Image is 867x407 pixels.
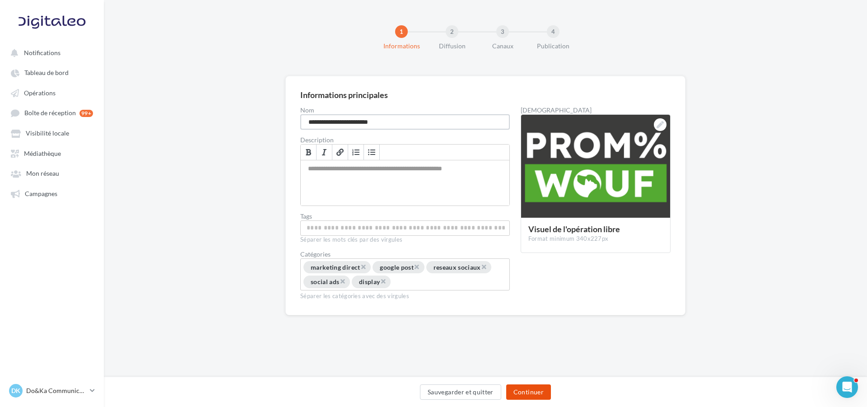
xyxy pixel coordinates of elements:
[11,386,20,395] span: DK
[528,235,663,243] div: Format minimum 340x227px
[24,49,61,56] span: Notifications
[5,125,98,141] a: Visibilité locale
[301,160,509,206] div: Permet de préciser les enjeux de la campagne à vos affiliés
[7,382,97,399] a: DK Do&Ka Communication
[380,277,386,285] span: ×
[303,223,508,233] input: Permet aux affiliés de trouver l'opération libre plus facilement
[420,384,501,400] button: Sauvegarder et quitter
[359,278,380,286] span: display
[481,262,486,271] span: ×
[301,145,317,160] a: Gras (Ctrl+B)
[392,277,459,288] input: Choisissez une catégorie
[373,42,430,51] div: Informations
[360,262,366,271] span: ×
[300,251,510,257] div: Catégories
[26,130,69,137] span: Visibilité locale
[547,25,559,38] div: 4
[836,376,858,398] iframe: Intercom live chat
[423,42,481,51] div: Diffusion
[521,107,671,113] div: [DEMOGRAPHIC_DATA]
[414,262,419,271] span: ×
[332,145,348,160] a: Lien
[5,145,98,161] a: Médiathèque
[348,145,364,160] a: Insérer/Supprimer une liste numérotée
[5,84,98,101] a: Opérations
[24,89,56,97] span: Opérations
[300,258,510,290] div: Choisissez une catégorie
[496,25,509,38] div: 3
[300,91,388,99] div: Informations principales
[5,64,98,80] a: Tableau de bord
[311,263,360,271] span: marketing direct
[300,213,510,220] label: Tags
[300,107,510,113] label: Nom
[300,220,510,236] div: Permet aux affiliés de trouver l'opération libre plus facilement
[24,150,61,157] span: Médiathèque
[446,25,458,38] div: 2
[5,44,95,61] button: Notifications
[5,104,98,121] a: Boîte de réception 99+
[26,386,86,395] p: Do&Ka Communication
[433,263,481,271] span: reseaux sociaux
[26,170,59,178] span: Mon réseau
[24,109,76,117] span: Boîte de réception
[79,110,93,117] div: 99+
[395,25,408,38] div: 1
[5,185,98,201] a: Campagnes
[380,263,414,271] span: google post
[5,165,98,181] a: Mon réseau
[524,42,582,51] div: Publication
[25,190,57,197] span: Campagnes
[474,42,531,51] div: Canaux
[506,384,551,400] button: Continuer
[364,145,380,160] a: Insérer/Supprimer une liste à puces
[317,145,332,160] a: Italique (Ctrl+I)
[340,277,345,285] span: ×
[528,225,663,233] div: Visuel de l'opération libre
[300,137,510,143] label: Description
[300,236,510,244] div: Séparer les mots clés par des virgules
[300,290,510,300] div: Séparer les catégories avec des virgules
[311,278,340,286] span: social ads
[24,69,69,77] span: Tableau de bord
